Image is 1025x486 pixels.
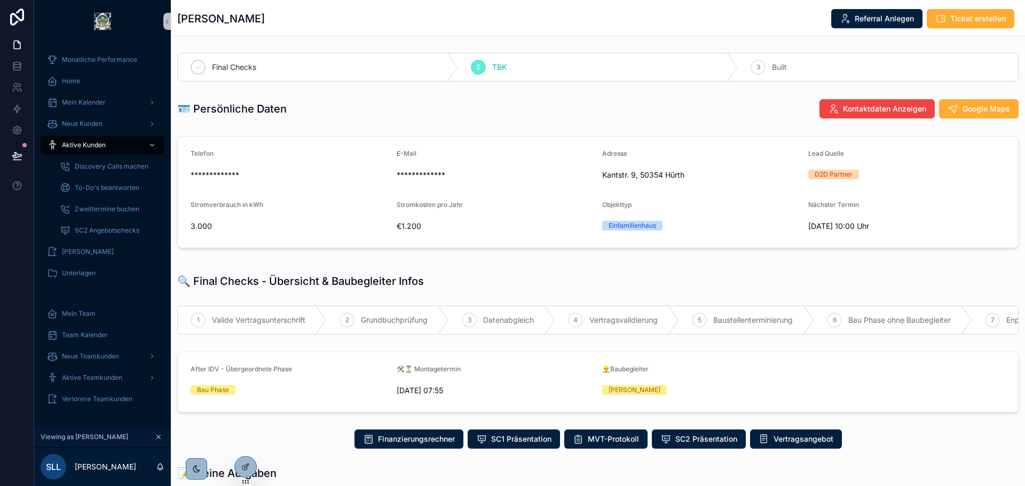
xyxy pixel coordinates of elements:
a: Aktive Kunden [41,136,164,155]
span: Stromverbrauch in kWh [191,201,263,209]
span: Baustellenterminierung [713,315,793,325]
button: SC2 Präsentation [652,429,746,449]
a: Mein Kalender [41,93,164,112]
span: 👷‍♂️Baubegleiter [602,365,649,373]
span: Stromkosten pro Jahr [397,201,463,209]
button: Vertragsangebot [750,429,842,449]
span: Team Kalender [62,331,108,339]
span: SC1 Präsentation [491,434,551,444]
button: Kontaktdaten Anzeigen [819,99,935,118]
span: SC2 Angebotschecks [75,226,139,235]
span: Built [772,62,787,73]
a: Team Kalender [41,325,164,345]
span: Neue Kunden [62,119,102,128]
h1: 📝 Meine Aufgaben [177,466,277,481]
button: MVT-Protokoll [564,429,648,449]
span: Final Checks [212,62,256,73]
span: Discovery Calls machen [75,162,148,171]
span: 3.000 [191,221,388,232]
span: Referral Anlegen [855,13,914,24]
span: [PERSON_NAME] [62,248,114,256]
span: Lead Quelle [808,149,844,157]
span: Bau Phase ohne Baubegleiter [848,315,951,325]
span: Kontaktdaten Anzeigen [843,103,926,114]
span: Mein Kalender [62,98,106,107]
span: Grundbuchprüfung [361,315,428,325]
a: Neue Teamkunden [41,347,164,366]
span: 2 [345,316,349,324]
button: Referral Anlegen [831,9,922,28]
a: Discovery Calls machen [53,157,164,176]
span: Objekttyp [602,201,632,209]
span: To-Do's beantworten [75,184,139,192]
p: [PERSON_NAME] [75,461,136,472]
a: SC2 Angebotschecks [53,221,164,240]
span: SLL [46,460,61,473]
span: Valide Vertragsunterschrift [212,315,305,325]
h1: [PERSON_NAME] [177,11,265,26]
span: Home [62,77,80,85]
span: SC2 Präsentation [675,434,737,444]
span: 3 [468,316,471,324]
a: Mein Team [41,304,164,323]
span: €1.200 [397,221,594,232]
span: Finanzierungsrechner [378,434,455,444]
span: Ticket erstellen [950,13,1006,24]
div: [PERSON_NAME] [609,385,660,395]
span: Nächster Termin [808,201,859,209]
span: 5 [698,316,701,324]
span: Aktive Teamkunden [62,373,122,382]
div: D2D Partner [815,170,853,179]
span: Vertragsvalidierung [589,315,658,325]
span: Kantstr. 9, 50354 Hürth [602,170,800,180]
span: MVT-Protokoll [588,434,639,444]
span: After IDV - Übergeordnete Phase [191,365,292,373]
a: Zweittermine buchen [53,200,164,219]
a: Unterlagen [41,264,164,283]
span: Adresse [602,149,627,157]
img: App logo [94,13,111,30]
h1: 🪪 Persönliche Daten [177,101,287,116]
a: To-Do's beantworten [53,178,164,197]
h1: 🔍 Final Checks - Übersicht & Baubegleiter Infos [177,274,424,289]
span: Unterlagen [62,269,96,277]
span: Mein Team [62,309,96,318]
span: Aktive Kunden [62,141,106,149]
button: SC1 Präsentation [468,429,560,449]
span: 7 [991,316,995,324]
a: [PERSON_NAME] [41,242,164,261]
span: Vertragsangebot [774,434,833,444]
span: [DATE] 10:00 Uhr [808,221,1006,232]
span: Verlorene Teamkunden [62,395,132,403]
div: scrollable content [34,43,171,423]
span: TBK [492,62,507,73]
button: Finanzierungsrechner [354,429,463,449]
button: Google Maps [939,99,1019,118]
span: 2 [476,63,480,71]
span: Monatliche Performance [62,55,137,64]
span: [DATE] 07:55 [397,385,594,396]
button: Ticket erstellen [927,9,1014,28]
span: E-Mail [397,149,416,157]
a: Neue Kunden [41,114,164,133]
span: Google Maps [963,103,1010,114]
div: Bau Phase [197,385,229,395]
span: 1 [197,316,200,324]
a: Home [41,71,164,91]
span: 6 [833,316,837,324]
span: Telefon [191,149,214,157]
span: 🛠️⏳ Montagetermin [397,365,461,373]
span: 3 [756,63,760,71]
span: Neue Teamkunden [62,352,119,361]
a: Monatliche Performance [41,50,164,69]
span: Zweittermine buchen [75,205,139,213]
span: Datenabgleich [483,315,534,325]
span: Viewing as [PERSON_NAME] [41,433,128,441]
a: Verlorene Teamkunden [41,389,164,409]
a: Aktive Teamkunden [41,368,164,387]
span: 4 [573,316,578,324]
div: Einfamilienhaus [609,221,656,230]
